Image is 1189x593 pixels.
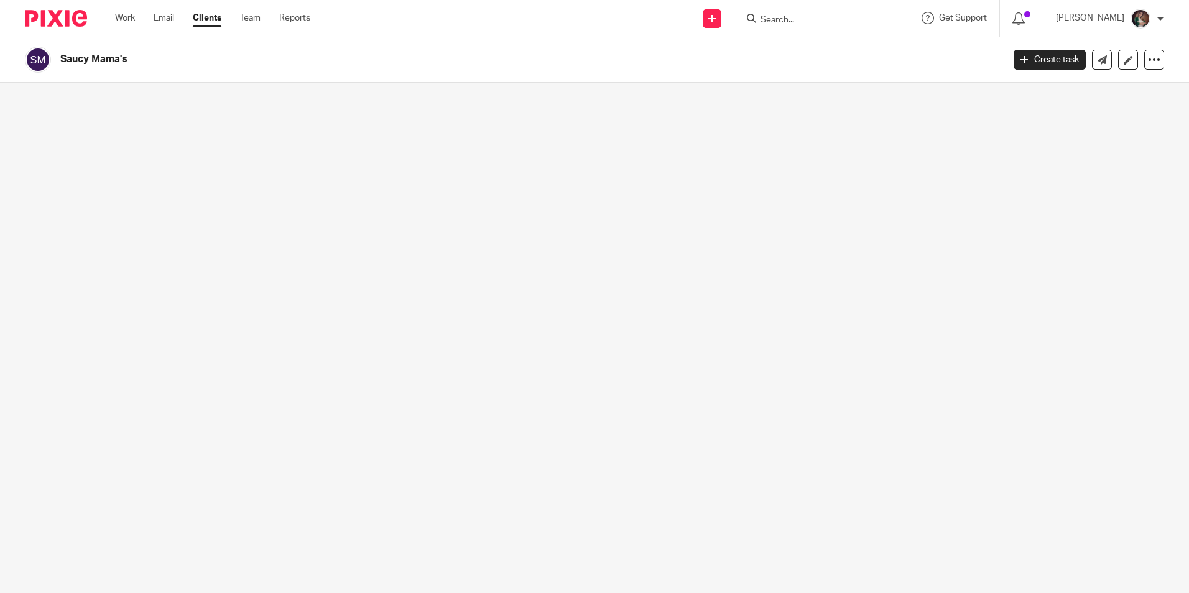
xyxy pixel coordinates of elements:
[939,14,987,22] span: Get Support
[60,53,808,66] h2: Saucy Mama's
[1131,9,1150,29] img: Profile%20picture%20JUS.JPG
[193,12,221,24] a: Clients
[115,12,135,24] a: Work
[25,10,87,27] img: Pixie
[25,47,51,73] img: svg%3E
[154,12,174,24] a: Email
[1014,50,1086,70] a: Create task
[240,12,261,24] a: Team
[279,12,310,24] a: Reports
[759,15,871,26] input: Search
[1056,12,1124,24] p: [PERSON_NAME]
